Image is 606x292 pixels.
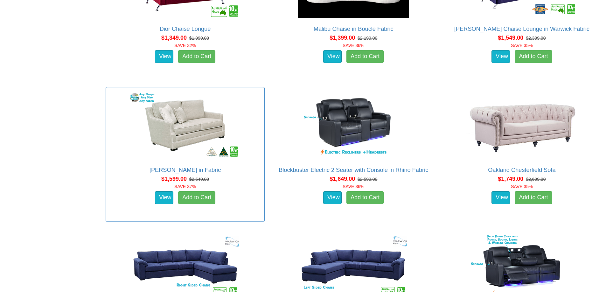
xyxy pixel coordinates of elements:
[526,36,546,41] del: $2,399.00
[150,167,221,173] a: [PERSON_NAME] in Fabric
[174,184,196,189] font: SAVE 37%
[189,177,209,182] del: $2,549.00
[155,191,173,204] a: View
[498,35,523,41] span: $1,549.00
[155,50,173,63] a: View
[161,35,187,41] span: $1,349.00
[174,43,196,48] font: SAVE 32%
[511,184,533,189] font: SAVE 35%
[454,26,589,32] a: [PERSON_NAME] Chaise Lounge in Warwick Fabric
[323,50,342,63] a: View
[178,191,215,204] a: Add to Cart
[160,26,211,32] a: Dior Chaise Longue
[488,167,555,173] a: Oakland Chesterfield Sofa
[323,191,342,204] a: View
[178,50,215,63] a: Add to Cart
[314,26,394,32] a: Malibu Chaise in Boucle Fabric
[515,191,552,204] a: Add to Cart
[330,176,355,182] span: $1,649.00
[279,167,428,173] a: Blockbuster Electric 2 Seater with Console in Rhino Fabric
[464,91,579,160] img: Oakland Chesterfield Sofa
[526,177,546,182] del: $2,699.00
[330,35,355,41] span: $1,399.00
[511,43,533,48] font: SAVE 35%
[189,36,209,41] del: $1,999.00
[346,191,384,204] a: Add to Cart
[498,176,523,182] span: $1,749.00
[343,184,364,189] font: SAVE 36%
[343,43,364,48] font: SAVE 36%
[491,50,510,63] a: View
[358,177,377,182] del: $2,599.00
[491,191,510,204] a: View
[128,91,242,160] img: Adele Sofa in Fabric
[161,176,187,182] span: $1,599.00
[296,91,411,160] img: Blockbuster Electric 2 Seater with Console in Rhino Fabric
[346,50,384,63] a: Add to Cart
[358,36,377,41] del: $2,199.00
[515,50,552,63] a: Add to Cart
